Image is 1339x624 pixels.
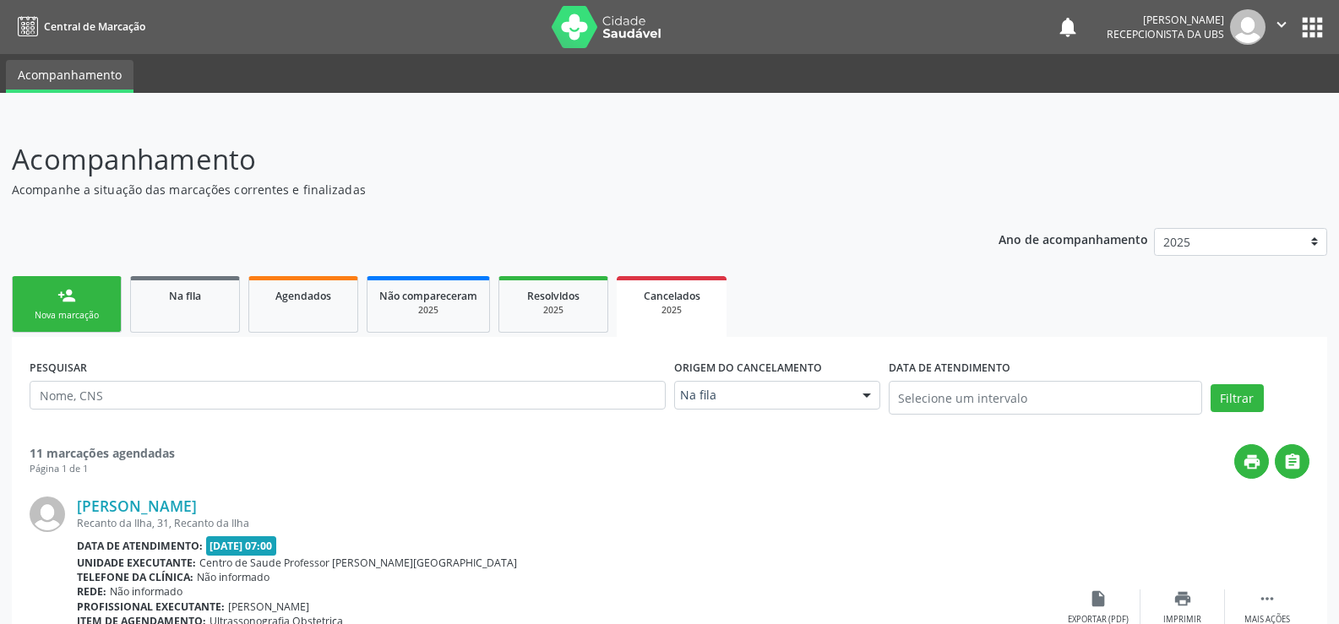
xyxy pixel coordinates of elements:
[30,445,175,461] strong: 11 marcações agendadas
[12,181,933,198] p: Acompanhe a situação das marcações correntes e finalizadas
[1298,13,1327,42] button: apps
[6,60,133,93] a: Acompanhamento
[77,600,225,614] b: Profissional executante:
[275,289,331,303] span: Agendados
[1107,27,1224,41] span: Recepcionista da UBS
[379,289,477,303] span: Não compareceram
[228,600,309,614] span: [PERSON_NAME]
[644,289,700,303] span: Cancelados
[77,570,193,584] b: Telefone da clínica:
[197,570,269,584] span: Não informado
[57,286,76,305] div: person_add
[77,516,1056,530] div: Recanto da Ilha, 31, Recanto da Ilha
[206,536,277,556] span: [DATE] 07:00
[77,539,203,553] b: Data de atendimento:
[889,355,1010,381] label: DATA DE ATENDIMENTO
[24,309,109,322] div: Nova marcação
[12,138,933,181] p: Acompanhamento
[1107,13,1224,27] div: [PERSON_NAME]
[1234,444,1269,479] button: print
[1272,15,1291,34] i: 
[680,387,846,404] span: Na fila
[44,19,145,34] span: Central de Marcação
[511,304,596,317] div: 2025
[30,462,175,476] div: Página 1 de 1
[889,381,1202,415] input: Selecione um intervalo
[77,584,106,599] b: Rede:
[30,381,666,410] input: Nome, CNS
[1243,453,1261,471] i: print
[1258,589,1276,608] i: 
[1089,589,1108,608] i: insert_drive_file
[1056,15,1080,39] button: notifications
[1173,589,1192,608] i: print
[77,496,197,515] a: [PERSON_NAME]
[1230,9,1266,45] img: img
[629,304,715,317] div: 2025
[30,355,87,381] label: PESQUISAR
[674,355,822,381] label: Origem do cancelamento
[1283,453,1302,471] i: 
[1275,444,1309,479] button: 
[527,289,580,303] span: Resolvidos
[12,13,145,41] a: Central de Marcação
[77,556,196,570] b: Unidade executante:
[169,289,201,303] span: Na fila
[1266,9,1298,45] button: 
[199,556,517,570] span: Centro de Saude Professor [PERSON_NAME][GEOGRAPHIC_DATA]
[999,228,1148,249] p: Ano de acompanhamento
[1211,384,1264,413] button: Filtrar
[110,584,182,599] span: Não informado
[379,304,477,317] div: 2025
[30,496,65,532] img: img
